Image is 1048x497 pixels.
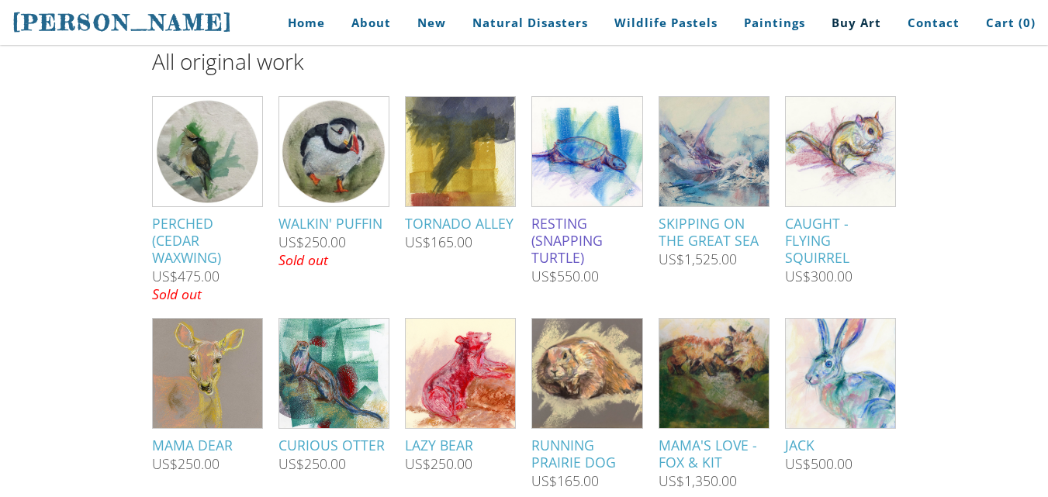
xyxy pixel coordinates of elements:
div: Curious Otter [278,437,389,454]
img: s334435911736366985_p346_i4_w555.jpeg [153,304,262,443]
img: s334435911736366985_p368_i1_w640.jpeg [786,305,895,442]
div: US$1,350.00 [659,475,737,488]
div: US$250.00 [405,457,472,471]
div: US$475.00 [152,270,220,284]
a: Buy Art [820,5,893,40]
div: US$250.00 [278,457,346,471]
div: Jack [785,437,896,454]
a: Curious Otter [278,318,389,454]
h2: All original work [152,50,897,72]
a: Skipping on the Great Sea [659,96,770,249]
div: Caught - Flying Squirrel [785,215,896,266]
a: Mama Dear [152,318,263,454]
a: Natural Disasters [461,5,600,40]
a: Walkin' Puffin [278,96,389,232]
img: s334435911736366985_p321_i1_w640.jpeg [523,97,652,206]
img: s334435911736366985_p327_i2_w807.jpeg [645,97,783,206]
img: s334435911736366985_p349_i3_w640.jpeg [406,303,515,444]
a: Caught - Flying Squirrel [785,96,896,266]
a: About [340,5,403,40]
a: Home [265,5,337,40]
div: Lazy Bear [405,437,516,454]
div: US$500.00 [785,457,853,471]
a: [PERSON_NAME] [12,8,233,37]
a: Wildlife Pastels [603,5,729,40]
img: s334435911736366985_p397_i2_w1200.jpeg [153,97,262,206]
img: s334435911736366985_p333_i2_w640.jpeg [760,97,920,206]
div: US$250.00 [278,236,346,250]
div: Mama's Love - Fox & Kit [659,437,770,471]
div: US$300.00 [785,270,853,284]
a: Paintings [732,5,817,40]
a: Jack [785,318,896,454]
div: US$165.00 [531,475,599,488]
span: 0 [1023,15,1031,30]
a: Resting (Snapping Turtle) [531,96,642,266]
a: New [406,5,458,40]
a: Tornado alley [405,96,516,232]
div: US$250.00 [152,457,220,471]
div: Resting (Snapping Turtle) [531,215,642,266]
img: s334435911736366985_p286_i1_w640.jpeg [406,74,515,229]
a: Contact [896,5,971,40]
div: US$1,525.00 [659,253,737,267]
p: Sold out [278,250,389,270]
div: US$550.00 [531,270,599,284]
p: Sold out [152,284,263,304]
div: Skipping on the Great Sea [659,215,770,249]
span: [PERSON_NAME] [12,9,233,36]
a: Running Prairie Dog [531,318,642,471]
div: Perched (Cedar Waxwing) [152,215,263,266]
a: Cart (0) [974,5,1036,40]
div: US$165.00 [405,236,472,250]
div: Mama Dear [152,437,263,454]
img: s334435911736366985_p358_i3_w640.jpeg [510,319,664,428]
a: Lazy Bear [405,318,516,454]
img: s334435911736366985_p348_i2_w497.jpeg [279,298,389,450]
a: Perched (Cedar Waxwing) [152,96,263,266]
img: s334435911736366985_p396_i2_w1200.jpeg [278,97,389,206]
div: Running Prairie Dog [531,437,642,471]
img: s334435911736366985_p362_i1_w640.jpeg [642,319,786,428]
a: Mama's Love - Fox & Kit [659,318,770,471]
div: Walkin' Puffin [278,215,389,232]
div: Tornado alley [405,215,516,232]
